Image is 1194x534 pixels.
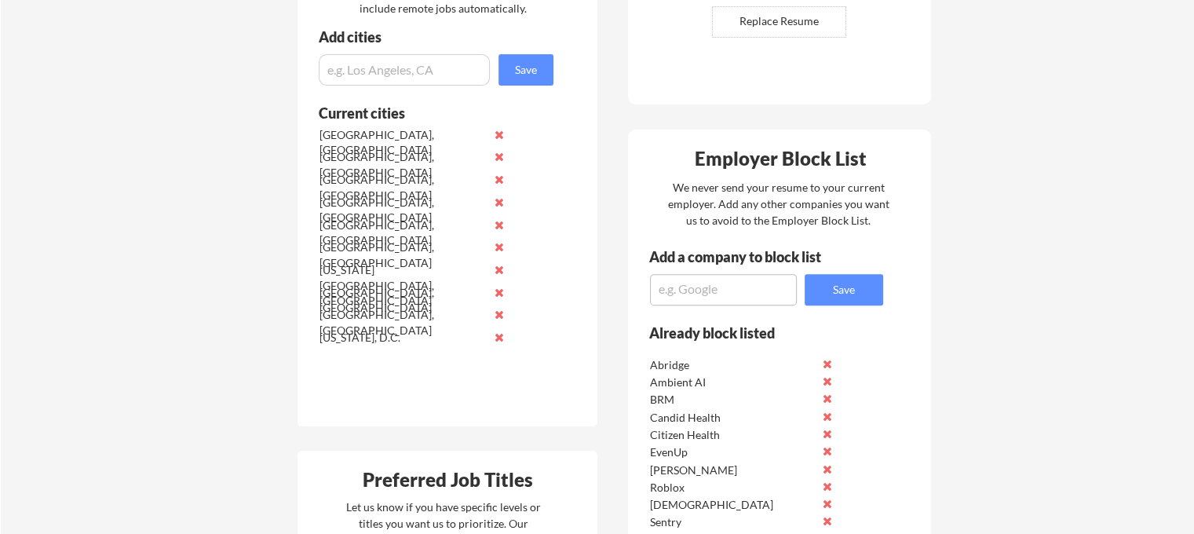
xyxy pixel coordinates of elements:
[650,514,816,530] div: Sentry
[301,470,593,489] div: Preferred Job Titles
[319,262,485,309] div: [US_STATE][GEOGRAPHIC_DATA], [GEOGRAPHIC_DATA]
[650,375,816,390] div: Ambient AI
[319,30,557,44] div: Add cities
[319,127,485,158] div: [GEOGRAPHIC_DATA], [GEOGRAPHIC_DATA]
[650,427,816,443] div: Citizen Health
[319,54,490,86] input: e.g. Los Angeles, CA
[319,106,536,120] div: Current cities
[319,330,485,346] div: [US_STATE], D.C.
[805,274,883,305] button: Save
[319,172,485,203] div: [GEOGRAPHIC_DATA], [GEOGRAPHIC_DATA]
[650,444,816,460] div: EvenUp
[650,480,816,496] div: Roblox
[650,392,816,408] div: BRM
[650,497,816,513] div: [DEMOGRAPHIC_DATA]
[319,307,485,338] div: [GEOGRAPHIC_DATA], [GEOGRAPHIC_DATA]
[650,463,816,478] div: [PERSON_NAME]
[649,250,845,264] div: Add a company to block list
[666,179,890,229] div: We never send your resume to your current employer. Add any other companies you want us to avoid ...
[319,218,485,248] div: [GEOGRAPHIC_DATA], [GEOGRAPHIC_DATA]
[319,240,485,270] div: [GEOGRAPHIC_DATA], [GEOGRAPHIC_DATA]
[319,149,485,180] div: [GEOGRAPHIC_DATA], [GEOGRAPHIC_DATA]
[319,195,485,225] div: [GEOGRAPHIC_DATA], [GEOGRAPHIC_DATA]
[649,326,862,340] div: Already block listed
[498,54,553,86] button: Save
[319,285,485,316] div: [GEOGRAPHIC_DATA], [GEOGRAPHIC_DATA]
[650,357,816,373] div: Abridge
[650,410,816,426] div: Candid Health
[634,149,926,168] div: Employer Block List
